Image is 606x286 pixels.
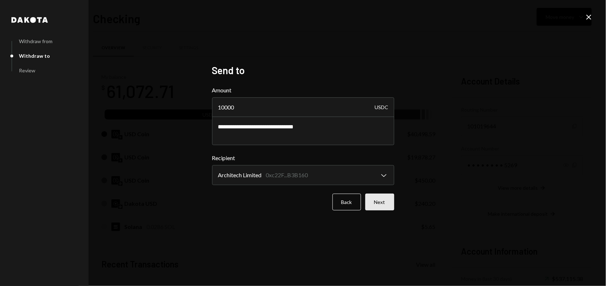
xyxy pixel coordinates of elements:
[212,63,394,77] h2: Send to
[19,67,35,73] div: Review
[212,86,394,95] label: Amount
[212,165,394,185] button: Recipient
[365,194,394,210] button: Next
[266,171,308,179] div: 0xc22F...B3B160
[375,97,389,117] div: USDC
[212,97,394,117] input: Enter amount
[19,38,52,44] div: Withdraw from
[19,53,50,59] div: Withdraw to
[212,154,394,162] label: Recipient
[332,194,361,210] button: Back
